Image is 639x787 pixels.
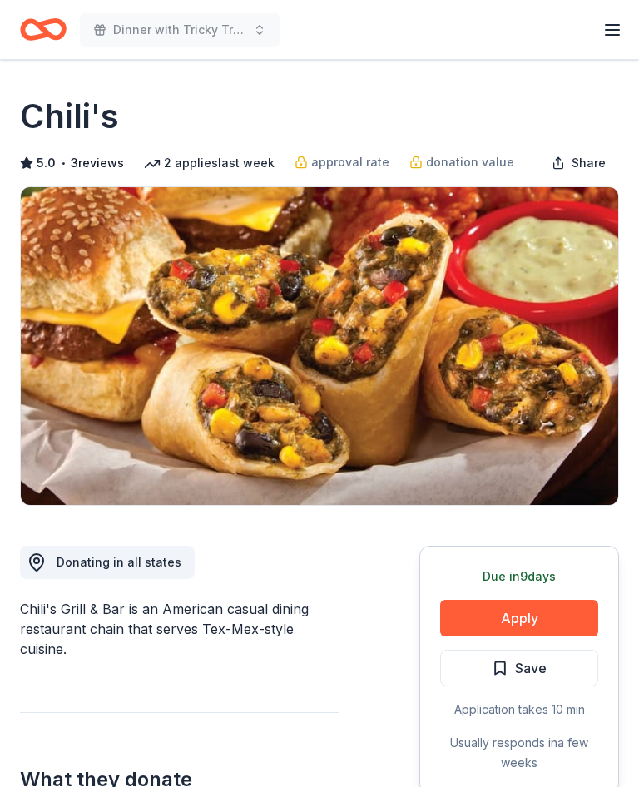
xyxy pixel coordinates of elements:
h1: Chili's [20,93,119,140]
span: 5.0 [37,153,56,173]
div: Chili's Grill & Bar is an American casual dining restaurant chain that serves Tex-Mex-style cuisine. [20,599,339,659]
button: Apply [440,600,598,636]
button: Share [538,146,619,180]
span: Share [572,153,606,173]
span: Donating in all states [57,555,181,569]
span: approval rate [311,152,389,172]
div: Usually responds in a few weeks [440,733,598,773]
span: • [61,156,67,170]
button: Dinner with Tricky Tray and Live Entertainment . Featuring cuisine from local restaurants. [80,13,280,47]
span: donation value [426,152,514,172]
a: approval rate [295,152,389,172]
span: Save [515,657,547,679]
a: Home [20,10,67,49]
span: Dinner with Tricky Tray and Live Entertainment . Featuring cuisine from local restaurants. [113,20,246,40]
img: Image for Chili's [21,187,618,505]
div: Due in 9 days [440,567,598,587]
div: 2 applies last week [144,153,275,173]
a: donation value [409,152,514,172]
div: Application takes 10 min [440,700,598,720]
button: 3reviews [71,153,124,173]
button: Save [440,650,598,686]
